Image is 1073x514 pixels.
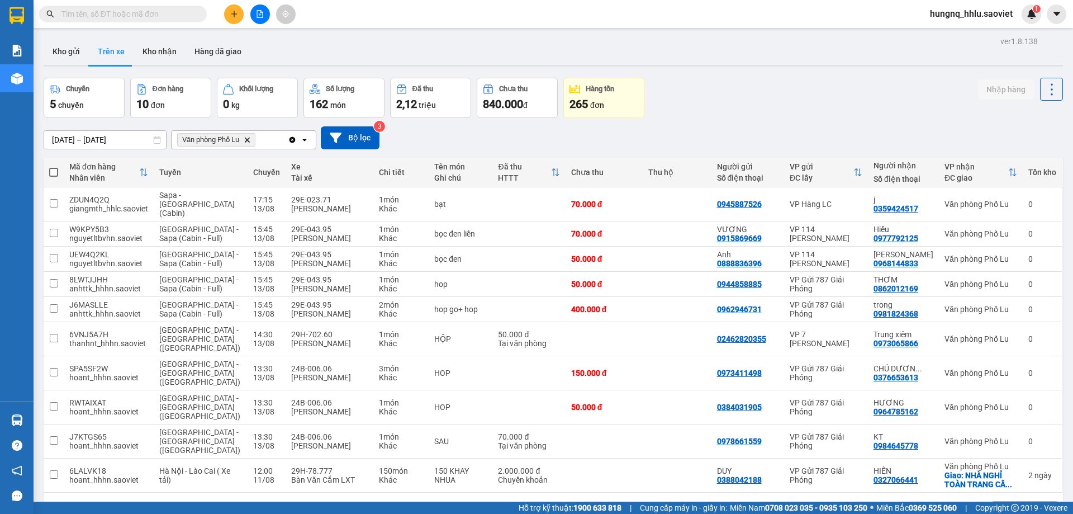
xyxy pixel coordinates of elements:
[790,432,862,450] div: VP Gửi 787 Giải Phóng
[250,4,270,24] button: file-add
[159,300,239,318] span: [GEOGRAPHIC_DATA] - Sapa (Cabin - Full)
[790,225,862,243] div: VP 114 [PERSON_NAME]
[379,204,423,213] div: Khác
[434,162,487,171] div: Tên món
[944,403,1017,412] div: Văn phòng Phố Lu
[434,369,487,378] div: HOP
[434,280,487,289] div: hop
[571,200,638,209] div: 70.000 đ
[519,502,621,514] span: Hỗ trợ kỹ thuật:
[873,234,918,243] div: 0977792125
[571,168,638,177] div: Chưa thu
[1028,305,1056,314] div: 0
[379,432,423,441] div: 1 món
[1028,471,1056,480] div: 2
[965,502,967,514] span: |
[253,309,280,318] div: 13/08
[790,466,862,484] div: VP Gửi 787 Giải Phóng
[419,101,436,110] span: triệu
[253,373,280,382] div: 13/08
[11,45,23,56] img: solution-icon
[159,275,239,293] span: [GEOGRAPHIC_DATA] - Sapa (Cabin - Full)
[288,135,297,144] svg: Clear all
[300,135,309,144] svg: open
[159,360,240,386] span: [GEOGRAPHIC_DATA] - [GEOGRAPHIC_DATA] ([GEOGRAPHIC_DATA])
[159,466,230,484] span: Hà Nội - Lào Cai ( Xe tải)
[379,330,423,339] div: 1 món
[69,398,148,407] div: RWTAIXAT
[498,330,559,339] div: 50.000 đ
[873,364,933,373] div: CHÚ DƯƠNG CƯỜNG
[477,78,558,118] button: Chưa thu840.000đ
[1028,334,1056,343] div: 0
[291,275,368,284] div: 29E-043.95
[303,78,384,118] button: Số lượng162món
[253,432,280,441] div: 13:30
[159,168,242,177] div: Tuyến
[790,364,862,382] div: VP Gửi 787 Giải Phóng
[379,475,423,484] div: Khác
[717,280,762,289] div: 0944858885
[563,78,644,118] button: Hàng tồn265đơn
[291,373,368,382] div: [PERSON_NAME]
[717,225,778,234] div: VƯỢNG
[379,466,423,475] div: 150 món
[291,204,368,213] div: [PERSON_NAME]
[69,339,148,348] div: thanhnt_hhhn.saoviet
[44,131,166,149] input: Select a date range.
[50,97,56,111] span: 5
[223,97,229,111] span: 0
[784,158,868,187] th: Toggle SortBy
[590,101,604,110] span: đơn
[12,465,22,476] span: notification
[873,259,918,268] div: 0968144833
[224,4,244,24] button: plus
[69,195,148,204] div: ZDUN4Q2Q
[1000,35,1038,48] div: ver 1.8.138
[69,407,148,416] div: hoant_hhhn.saoviet
[873,466,933,475] div: HIÊN
[291,475,368,484] div: Bàn Văn Cắm LXT
[253,234,280,243] div: 13/08
[571,403,638,412] div: 50.000 đ
[379,234,423,243] div: Khác
[69,259,148,268] div: nguyetltbvhn.saoviet
[291,466,368,475] div: 29H-78.777
[790,300,862,318] div: VP Gửi 787 Giải Phóng
[648,168,705,177] div: Thu hộ
[1028,168,1056,177] div: Tồn kho
[291,195,368,204] div: 29E-023.71
[291,234,368,243] div: [PERSON_NAME]
[944,369,1017,378] div: Văn phòng Phố Lu
[944,471,1017,489] div: Giao: NHÀ NGHỈ TOÀN TRANG CẦU BẮC NGẦM
[12,440,22,451] span: question-circle
[69,225,148,234] div: W9KPY5B3
[69,330,148,339] div: 6VNJ5A7H
[244,136,250,143] svg: Delete
[573,503,621,512] strong: 1900 633 818
[253,398,280,407] div: 13:30
[790,275,862,293] div: VP Gửi 787 Giải Phóng
[569,97,588,111] span: 265
[1028,437,1056,446] div: 0
[159,191,235,218] span: Sapa - [GEOGRAPHIC_DATA] (Cabin)
[640,502,727,514] span: Cung cấp máy in - giấy in:
[1028,403,1056,412] div: 0
[253,250,280,259] div: 15:45
[717,162,778,171] div: Người gửi
[873,300,933,309] div: trong
[66,85,89,93] div: Chuyến
[412,85,433,93] div: Đã thu
[253,225,280,234] div: 15:45
[182,135,239,144] span: Văn phòng Phố Lu
[921,7,1022,21] span: hungnq_hhlu.saoviet
[717,305,762,314] div: 0962946731
[159,428,240,455] span: [GEOGRAPHIC_DATA] - [GEOGRAPHIC_DATA] ([GEOGRAPHIC_DATA])
[717,200,762,209] div: 0945887526
[379,284,423,293] div: Khác
[498,466,559,475] div: 2.000.000 đ
[69,466,148,475] div: 6LALVK18
[944,162,1008,171] div: VP nhận
[1028,254,1056,263] div: 0
[69,275,148,284] div: 8LWTJJHH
